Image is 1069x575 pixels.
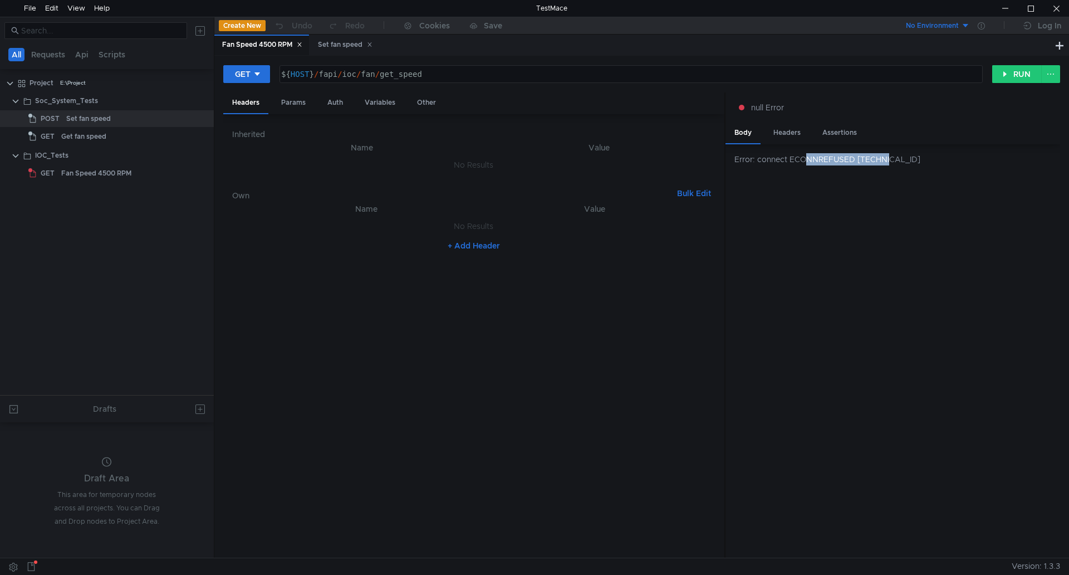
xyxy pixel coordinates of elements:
div: Drafts [93,402,116,416]
div: Variables [356,92,404,113]
button: Bulk Edit [673,187,715,200]
div: Save [484,22,502,30]
div: Get fan speed [61,128,106,145]
span: Version: 1.3.3 [1012,558,1060,574]
nz-embed-empty: No Results [454,160,493,170]
div: Other [408,92,445,113]
button: All [8,48,24,61]
th: Name [250,202,482,216]
div: Undo [292,19,312,32]
div: E:\Project [60,75,86,91]
input: Search... [21,25,180,37]
button: RUN [992,65,1042,83]
div: No Environment [906,21,959,31]
h6: Own [232,189,673,202]
button: Api [72,48,92,61]
button: Undo [266,17,320,34]
nz-embed-empty: No Results [454,221,493,231]
div: GET [235,68,251,80]
div: Headers [764,123,810,143]
div: Set fan speed [66,110,111,127]
div: Auth [318,92,352,113]
div: IOC_Tests [35,147,68,164]
span: POST [41,110,60,127]
button: Create New [219,20,266,31]
span: GET [41,128,55,145]
div: Set fan speed [318,39,372,51]
div: Params [272,92,315,113]
th: Value [482,202,707,216]
div: Soc_System_Tests [35,92,98,109]
span: null Error [751,101,784,114]
div: Fan Speed 4500 RPM [222,39,302,51]
button: Redo [320,17,372,34]
button: + Add Header [443,239,504,252]
div: Fan Speed 4500 RPM [61,165,131,182]
div: Error: connect ECONNREFUSED [TECHNICAL_ID] [734,153,1060,165]
button: Scripts [95,48,129,61]
div: Project [30,75,53,91]
button: Requests [28,48,68,61]
div: Log In [1038,19,1061,32]
button: GET [223,65,270,83]
button: No Environment [893,17,970,35]
span: GET [41,165,55,182]
th: Name [241,141,483,154]
div: Body [725,123,761,144]
div: Redo [345,19,365,32]
th: Value [483,141,715,154]
h6: Inherited [232,128,715,141]
div: Headers [223,92,268,114]
div: Cookies [419,19,450,32]
div: Assertions [813,123,866,143]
